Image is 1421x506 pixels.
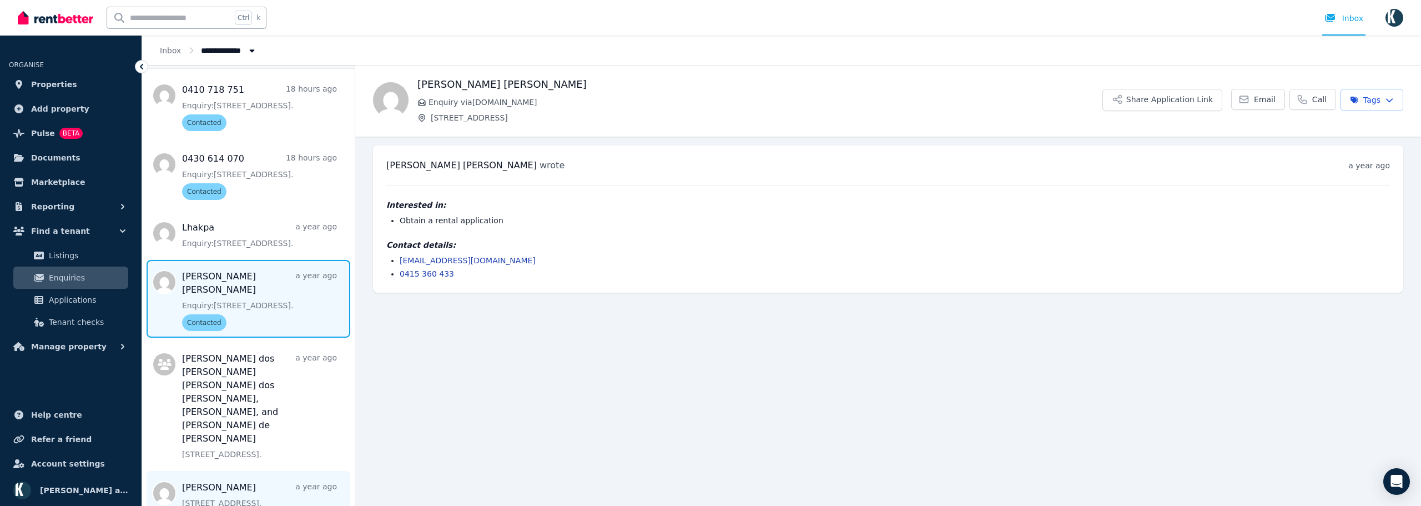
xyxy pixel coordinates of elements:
[1385,9,1403,27] img: Omid Ferdowsian as trustee for The Ferdowsian Trust
[1289,89,1336,110] a: Call
[160,46,181,55] a: Inbox
[31,340,107,353] span: Manage property
[31,102,89,116] span: Add property
[386,199,1390,211] h4: Interested in:
[9,73,133,96] a: Properties
[49,249,124,262] span: Listings
[13,267,128,289] a: Enquiries
[31,127,55,140] span: Pulse
[9,147,133,169] a: Documents
[49,315,124,329] span: Tenant checks
[1231,89,1285,110] a: Email
[49,293,124,307] span: Applications
[386,239,1390,251] h4: Contact details:
[182,83,337,131] a: 0410 718 75118 hours agoEnquiry:[STREET_ADDRESS].Contacted
[9,171,133,193] a: Marketplace
[373,82,409,118] img: Asim ali khan mohammad
[31,433,92,446] span: Refer a friend
[31,176,85,189] span: Marketplace
[400,256,536,265] a: [EMAIL_ADDRESS][DOMAIN_NAME]
[9,428,133,450] a: Refer a friend
[31,151,80,164] span: Documents
[9,335,133,358] button: Manage property
[31,408,82,422] span: Help centre
[182,221,337,249] a: Lhakpaa year agoEnquiry:[STREET_ADDRESS].
[13,482,31,499] img: Omid Ferdowsian as trustee for The Ferdowsian Trust
[182,152,337,200] a: 0430 614 07018 hours agoEnquiry:[STREET_ADDRESS].Contacted
[235,11,252,25] span: Ctrl
[9,453,133,475] a: Account settings
[417,77,1102,92] h1: [PERSON_NAME] [PERSON_NAME]
[386,160,537,171] span: [PERSON_NAME] [PERSON_NAME]
[1254,94,1276,105] span: Email
[31,200,74,213] span: Reporting
[9,404,133,426] a: Help centre
[9,196,133,218] button: Reporting
[31,457,105,470] span: Account settings
[40,484,128,497] span: [PERSON_NAME] as trustee for The Ferdowsian Trust
[13,244,128,267] a: Listings
[429,97,1102,108] span: Enquiry via [DOMAIN_NAME]
[1341,89,1403,111] button: Tags
[400,215,1390,226] li: Obtain a rental application
[9,122,133,144] a: PulseBETA
[18,9,93,26] img: RentBetter
[142,36,275,65] nav: Breadcrumb
[9,98,133,120] a: Add property
[31,78,77,91] span: Properties
[1383,468,1410,495] div: Open Intercom Messenger
[400,269,454,278] a: 0415 360 433
[59,128,83,139] span: BETA
[182,352,337,460] a: [PERSON_NAME] dos [PERSON_NAME] [PERSON_NAME] dos [PERSON_NAME], [PERSON_NAME], and [PERSON_NAME]...
[1312,94,1327,105] span: Call
[13,311,128,333] a: Tenant checks
[49,271,124,284] span: Enquiries
[182,270,337,331] a: [PERSON_NAME] [PERSON_NAME]a year agoEnquiry:[STREET_ADDRESS].Contacted
[9,61,44,69] span: ORGANISE
[540,160,565,171] span: wrote
[1350,94,1380,106] span: Tags
[13,289,128,311] a: Applications
[1102,89,1222,111] button: Share Application Link
[431,112,1102,123] span: [STREET_ADDRESS]
[1348,161,1390,170] time: a year ago
[256,13,260,22] span: k
[31,224,90,238] span: Find a tenant
[9,220,133,242] button: Find a tenant
[1324,13,1363,24] div: Inbox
